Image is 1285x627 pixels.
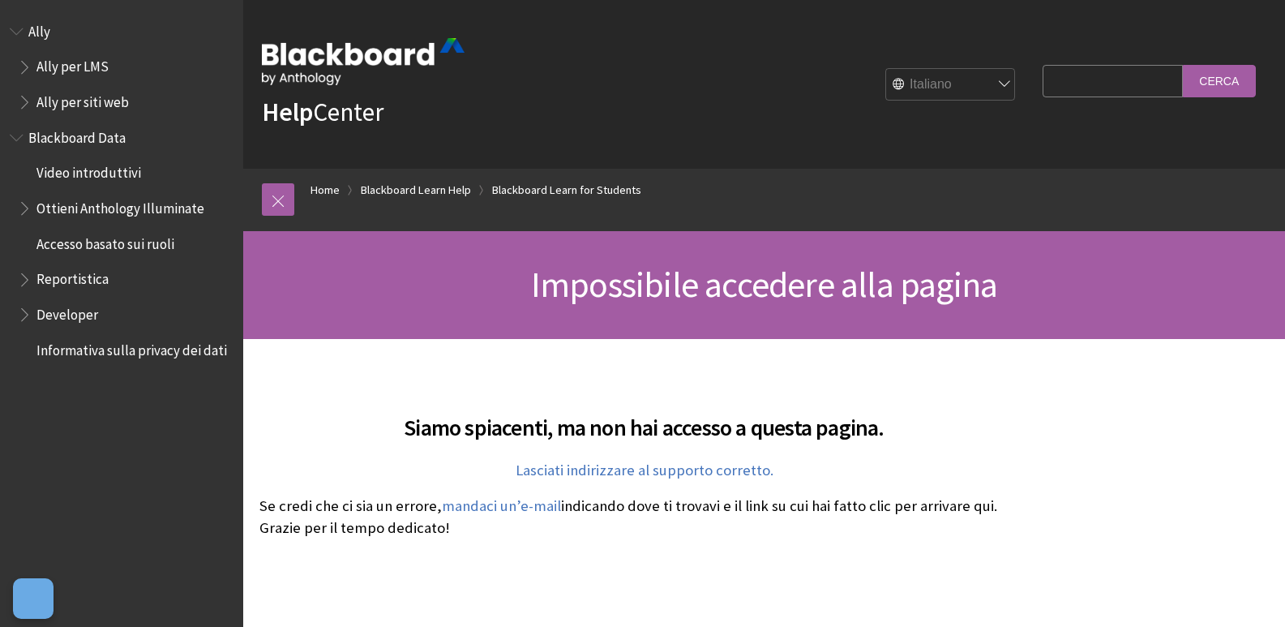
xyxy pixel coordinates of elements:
span: Ally [28,18,50,40]
nav: Book outline for Anthology Illuminate [10,124,233,364]
span: Developer [36,301,98,323]
p: Se credi che ci sia un errore, indicando dove ti trovavi e il link su cui hai fatto clic per arri... [259,496,1029,538]
a: HelpCenter [262,96,383,128]
h2: Siamo spiacenti, ma non hai accesso a questa pagina. [259,391,1029,444]
select: Site Language Selector [886,69,1016,101]
a: Home [311,180,340,200]
input: Cerca [1183,65,1256,97]
span: Informativa sulla privacy dei dati [36,337,227,359]
a: Blackboard Learn for Students [492,180,641,200]
strong: Help [262,96,313,128]
nav: Book outline for Anthology Ally Help [10,18,233,116]
span: Accesso basato sui ruoli [36,230,174,252]
span: Ottieni Anthology Illuminate [36,195,204,217]
a: mandaci un’e-mail [442,496,561,516]
span: Impossibile accedere alla pagina [531,262,997,307]
span: Ally per siti web [36,88,129,110]
span: Video introduttivi [36,160,141,182]
span: Reportistica [36,266,109,288]
span: Blackboard Data [28,124,126,146]
span: Ally per LMS [36,54,109,75]
a: Blackboard Learn Help [361,180,471,200]
a: Lasciati indirizzare al supporto corretto. [516,461,773,480]
button: Apri preferenze [13,578,54,619]
img: Blackboard by Anthology [262,38,465,85]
